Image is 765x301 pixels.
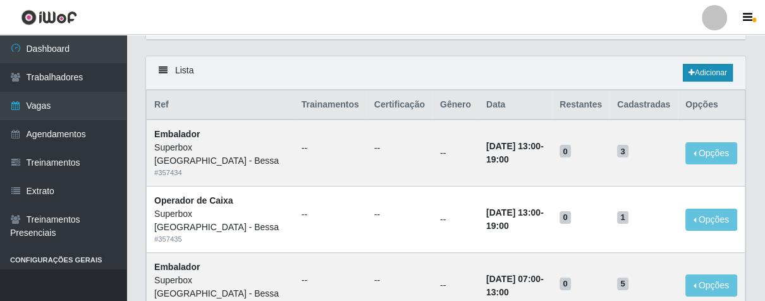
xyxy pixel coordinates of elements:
[560,211,571,224] span: 0
[678,90,745,120] th: Opções
[294,90,367,120] th: Trainamentos
[154,262,200,272] strong: Embalador
[685,274,737,297] button: Opções
[685,142,737,164] button: Opções
[685,209,737,231] button: Opções
[154,207,286,234] div: Superbox [GEOGRAPHIC_DATA] - Bessa
[486,287,509,297] time: 13:00
[486,207,544,231] strong: -
[560,278,571,290] span: 0
[609,90,678,120] th: Cadastradas
[432,120,479,186] td: --
[147,90,294,120] th: Ref
[154,141,286,168] div: Superbox [GEOGRAPHIC_DATA] - Bessa
[617,278,628,290] span: 5
[486,274,541,284] time: [DATE] 07:00
[302,142,359,155] ul: --
[146,56,745,90] div: Lista
[374,208,425,221] ul: --
[154,274,286,300] div: Superbox [GEOGRAPHIC_DATA] - Bessa
[302,274,359,287] ul: --
[21,9,77,25] img: CoreUI Logo
[374,142,425,155] ul: --
[367,90,432,120] th: Certificação
[683,64,733,82] a: Adicionar
[154,168,286,178] div: # 357434
[432,187,479,253] td: --
[432,90,479,120] th: Gênero
[374,274,425,287] ul: --
[154,195,233,206] strong: Operador de Caixa
[486,274,544,297] strong: -
[486,141,541,151] time: [DATE] 13:00
[486,221,509,231] time: 19:00
[479,90,552,120] th: Data
[486,207,541,218] time: [DATE] 13:00
[486,154,509,164] time: 19:00
[552,90,609,120] th: Restantes
[302,208,359,221] ul: --
[486,141,544,164] strong: -
[560,145,571,157] span: 0
[617,211,628,224] span: 1
[617,145,628,157] span: 3
[154,234,286,245] div: # 357435
[154,129,200,139] strong: Embalador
